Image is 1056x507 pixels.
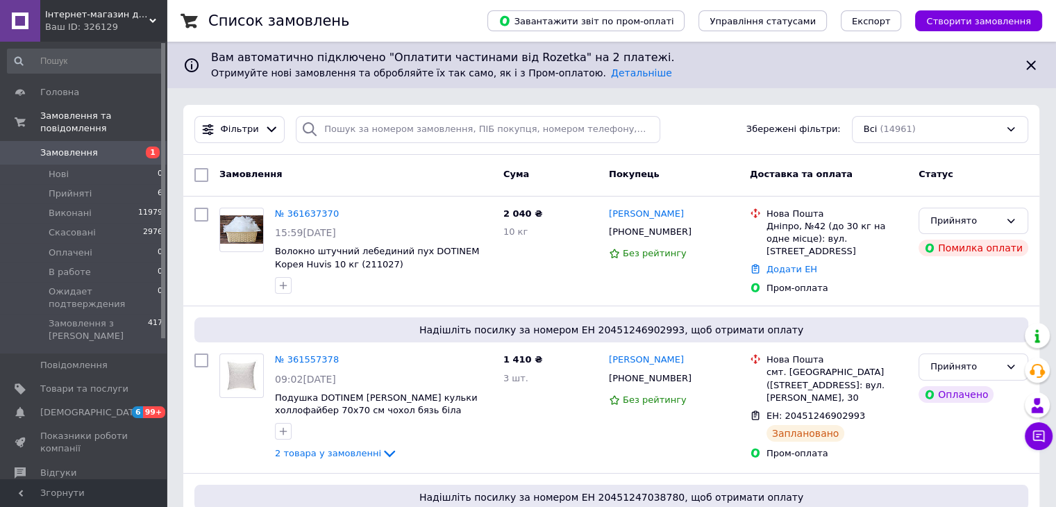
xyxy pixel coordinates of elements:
[503,373,528,383] span: 3 шт.
[45,8,149,21] span: Інтернет-магазин домашнього текстилю DOTINEM
[1025,422,1053,450] button: Чат з покупцем
[158,168,162,181] span: 0
[219,208,264,252] a: Фото товару
[609,226,692,237] span: [PHONE_NUMBER]
[49,188,92,200] span: Прийняті
[40,406,143,419] span: [DEMOGRAPHIC_DATA]
[49,285,158,310] span: Ожидает подтверждения
[766,282,907,294] div: Пром-оплата
[623,394,687,405] span: Без рейтингу
[158,188,162,200] span: 6
[219,354,264,398] a: Фото товару
[40,467,76,479] span: Відгуки
[609,169,660,179] span: Покупець
[864,123,878,136] span: Всі
[926,16,1031,26] span: Створити замовлення
[915,10,1042,31] button: Створити замовлення
[880,124,916,134] span: (14961)
[275,208,339,219] a: № 361637370
[498,15,673,27] span: Завантажити звіт по пром-оплаті
[49,266,91,279] span: В работе
[503,208,542,219] span: 2 040 ₴
[275,227,336,238] span: 15:59[DATE]
[220,360,263,392] img: Фото товару
[132,406,143,418] span: 6
[930,360,1000,374] div: Прийнято
[275,374,336,385] span: 09:02[DATE]
[919,386,994,403] div: Оплачено
[275,246,479,269] a: Волокно штучний лебединий пух DOTINEM Корея Huvis 10 кг (211027)
[158,266,162,279] span: 0
[49,168,69,181] span: Нові
[143,406,166,418] span: 99+
[275,448,381,458] span: 2 товара у замовленні
[766,208,907,220] div: Нова Пошта
[852,16,891,26] span: Експорт
[766,410,865,421] span: ЕН: 20451246902993
[40,147,98,159] span: Замовлення
[919,240,1028,256] div: Помилка оплати
[40,383,128,395] span: Товари та послуги
[200,490,1023,504] span: Надішліть посилку за номером ЕН 20451247038780, щоб отримати оплату
[766,354,907,366] div: Нова Пошта
[7,49,164,74] input: Пошук
[158,247,162,259] span: 0
[487,10,685,31] button: Завантажити звіт по пром-оплаті
[609,354,684,367] a: [PERSON_NAME]
[275,354,339,365] a: № 361557378
[49,226,96,239] span: Скасовані
[766,366,907,404] div: смт. [GEOGRAPHIC_DATA] ([STREET_ADDRESS]: вул. [PERSON_NAME], 30
[611,67,672,78] a: Детальніше
[919,169,953,179] span: Статус
[40,86,79,99] span: Головна
[221,123,259,136] span: Фільтри
[211,67,672,78] span: Отримуйте нові замовлення та обробляйте їх так само, як і з Пром-оплатою.
[45,21,167,33] div: Ваш ID: 326129
[766,447,907,460] div: Пром-оплата
[710,16,816,26] span: Управління статусами
[623,248,687,258] span: Без рейтингу
[503,354,542,365] span: 1 410 ₴
[901,15,1042,26] a: Створити замовлення
[766,264,817,274] a: Додати ЕН
[766,220,907,258] div: Дніпро, №42 (до 30 кг на одне місце): вул. [STREET_ADDRESS]
[211,50,1012,66] span: Вам автоматично підключено "Оплатити частинами від Rozetka" на 2 платежі.
[219,169,282,179] span: Замовлення
[503,226,528,237] span: 10 кг
[158,285,162,310] span: 0
[296,116,660,143] input: Пошук за номером замовлення, ПІБ покупця, номером телефону, Email, номером накладної
[49,247,92,259] span: Оплачені
[766,425,845,442] div: Заплановано
[200,323,1023,337] span: Надішліть посилку за номером ЕН 20451246902993, щоб отримати оплату
[698,10,827,31] button: Управління статусами
[40,430,128,455] span: Показники роботи компанії
[841,10,902,31] button: Експорт
[143,226,162,239] span: 2976
[746,123,841,136] span: Збережені фільтри:
[208,13,349,29] h1: Список замовлень
[275,448,398,458] a: 2 товара у замовленні
[148,317,162,342] span: 417
[49,207,92,219] span: Виконані
[930,214,1000,228] div: Прийнято
[49,317,148,342] span: Замовлення з [PERSON_NAME]
[503,169,529,179] span: Cума
[146,147,160,158] span: 1
[275,392,478,429] a: Подушка DOTINEM [PERSON_NAME] кульки холлофайбер 70х70 см чохол бязь біла (210139)
[609,373,692,383] span: [PHONE_NUMBER]
[609,208,684,221] a: [PERSON_NAME]
[138,207,162,219] span: 11979
[220,215,263,244] img: Фото товару
[750,169,853,179] span: Доставка та оплата
[40,110,167,135] span: Замовлення та повідомлення
[40,359,108,372] span: Повідомлення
